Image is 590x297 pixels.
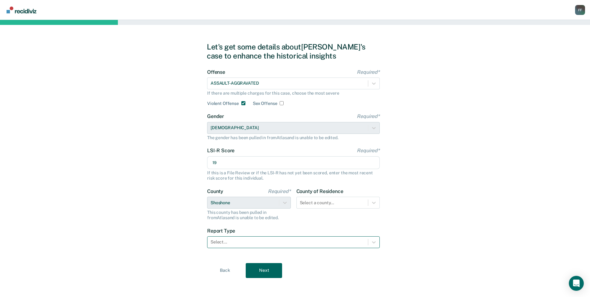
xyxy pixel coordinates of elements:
[357,69,380,75] span: Required*
[207,42,383,60] div: Let's get some details about [PERSON_NAME]'s case to enhance the historical insights
[575,5,585,15] div: F F
[207,148,380,153] label: LSI-R Score
[296,188,380,194] label: County of Residence
[207,135,380,140] div: The gender has been pulled in from Atlas and is unable to be edited.
[7,7,36,13] img: Recidiviz
[207,69,380,75] label: Offense
[207,113,380,119] label: Gender
[569,276,584,291] div: Open Intercom Messenger
[357,113,380,119] span: Required*
[207,188,291,194] label: County
[207,91,380,96] div: If there are multiple charges for this case, choose the most severe
[207,170,380,181] div: If this is a File Review or if the LSI-R has not yet been scored, enter the most recent risk scor...
[575,5,585,15] button: Profile dropdown button
[253,101,277,106] label: Sex Offense
[357,148,380,153] span: Required*
[246,263,282,278] button: Next
[207,263,243,278] button: Back
[268,188,291,194] span: Required*
[207,210,291,220] div: This county has been pulled in from Atlas and is unable to be edited.
[207,101,239,106] label: Violent Offense
[207,228,380,234] label: Report Type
